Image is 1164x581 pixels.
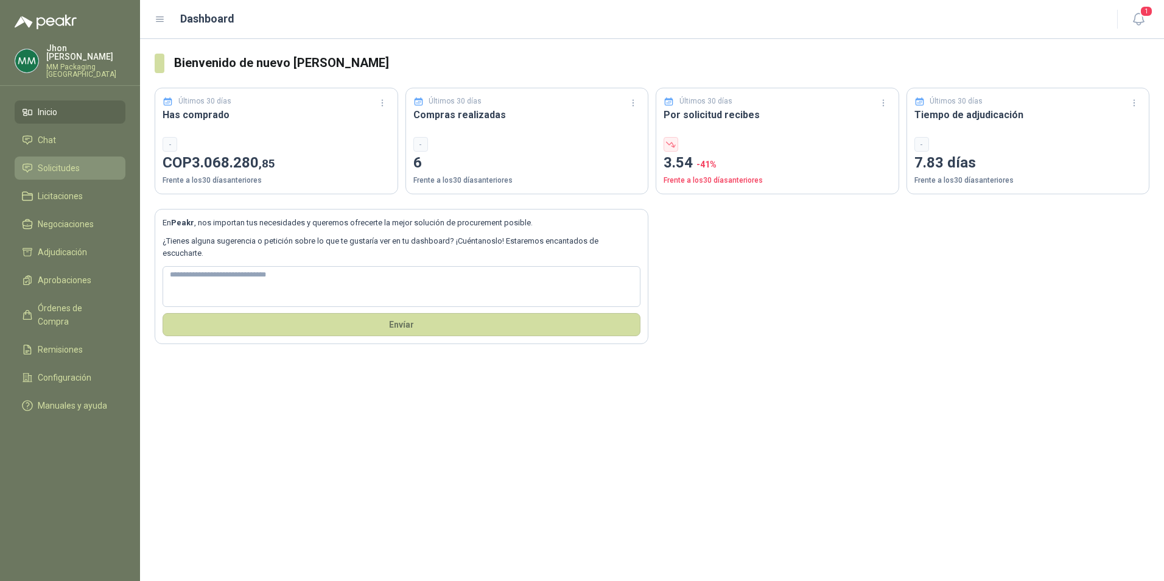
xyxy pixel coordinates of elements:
p: Últimos 30 días [679,96,732,107]
a: Aprobaciones [15,269,125,292]
a: Negociaciones [15,213,125,236]
span: Chat [38,133,56,147]
span: Configuración [38,371,91,384]
p: En , nos importan tus necesidades y queremos ofrecerte la mejor solución de procurement posible. [163,217,640,229]
button: 1 [1127,9,1149,30]
span: Inicio [38,105,57,119]
h3: Por solicitud recibes [664,107,891,122]
p: COP [163,152,390,175]
span: Aprobaciones [38,273,91,287]
div: - [163,137,177,152]
div: - [914,137,929,152]
a: Chat [15,129,125,152]
p: 7.83 días [914,152,1142,175]
h3: Bienvenido de nuevo [PERSON_NAME] [174,54,1149,72]
a: Inicio [15,100,125,124]
p: Últimos 30 días [930,96,983,107]
h1: Dashboard [180,10,234,27]
p: Frente a los 30 días anteriores [664,175,891,186]
a: Licitaciones [15,185,125,208]
h3: Tiempo de adjudicación [914,107,1142,122]
span: 1 [1140,5,1153,17]
p: 6 [413,152,641,175]
a: Remisiones [15,338,125,361]
span: Adjudicación [38,245,87,259]
a: Solicitudes [15,157,125,180]
h3: Compras realizadas [413,107,641,122]
span: ,85 [259,157,275,171]
a: Manuales y ayuda [15,394,125,417]
img: Logo peakr [15,15,77,29]
span: Licitaciones [38,189,83,203]
p: ¿Tienes alguna sugerencia o petición sobre lo que te gustaría ver en tu dashboard? ¡Cuéntanoslo! ... [163,235,640,260]
p: Últimos 30 días [429,96,482,107]
span: 3.068.280 [192,154,275,171]
p: Últimos 30 días [178,96,231,107]
span: -41 % [696,160,717,169]
a: Configuración [15,366,125,389]
span: Remisiones [38,343,83,356]
p: 3.54 [664,152,891,175]
div: - [413,137,428,152]
span: Órdenes de Compra [38,301,114,328]
img: Company Logo [15,49,38,72]
a: Órdenes de Compra [15,297,125,333]
p: Frente a los 30 días anteriores [163,175,390,186]
p: Frente a los 30 días anteriores [914,175,1142,186]
b: Peakr [171,218,194,227]
p: Jhon [PERSON_NAME] [46,44,125,61]
a: Adjudicación [15,241,125,264]
span: Solicitudes [38,161,80,175]
h3: Has comprado [163,107,390,122]
span: Negociaciones [38,217,94,231]
button: Envíar [163,313,640,336]
p: MM Packaging [GEOGRAPHIC_DATA] [46,63,125,78]
p: Frente a los 30 días anteriores [413,175,641,186]
span: Manuales y ayuda [38,399,107,412]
